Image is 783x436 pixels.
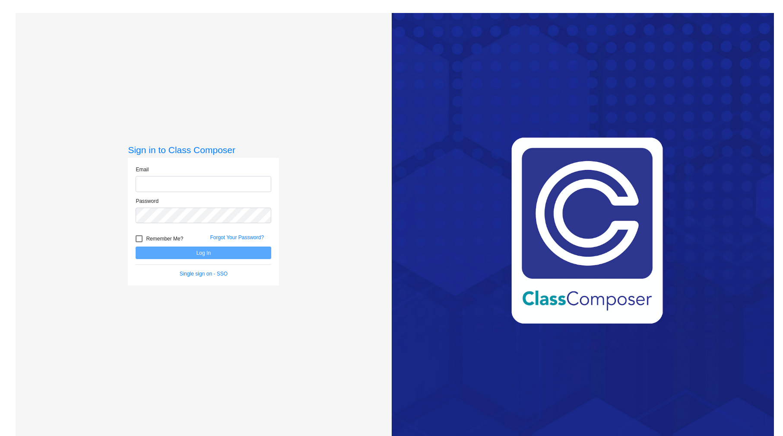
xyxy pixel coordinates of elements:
a: Forgot Your Password? [210,234,264,240]
a: Single sign on - SSO [180,271,228,277]
label: Password [136,197,159,205]
span: Remember Me? [146,234,183,244]
label: Email [136,166,149,173]
h3: Sign in to Class Composer [128,144,279,155]
button: Log In [136,247,271,259]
